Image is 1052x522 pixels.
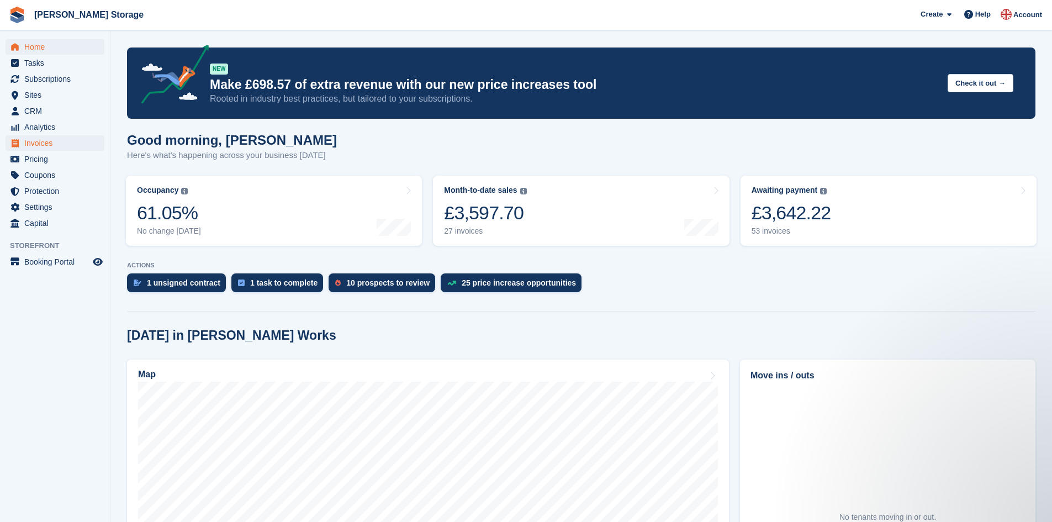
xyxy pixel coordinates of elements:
[24,135,91,151] span: Invoices
[6,135,104,151] a: menu
[127,328,336,343] h2: [DATE] in [PERSON_NAME] Works
[132,45,209,108] img: price-adjustments-announcement-icon-8257ccfd72463d97f412b2fc003d46551f7dbcb40ab6d574587a9cd5c0d94...
[147,278,220,287] div: 1 unsigned contract
[975,9,991,20] span: Help
[820,188,827,194] img: icon-info-grey-7440780725fd019a000dd9b08b2336e03edf1995a4989e88bcd33f0948082b44.svg
[24,103,91,119] span: CRM
[6,215,104,231] a: menu
[462,278,576,287] div: 25 price increase opportunities
[752,202,831,224] div: £3,642.22
[6,167,104,183] a: menu
[1013,9,1042,20] span: Account
[238,280,245,286] img: task-75834270c22a3079a89374b754ae025e5fb1db73e45f91037f5363f120a921f8.svg
[24,151,91,167] span: Pricing
[181,188,188,194] img: icon-info-grey-7440780725fd019a000dd9b08b2336e03edf1995a4989e88bcd33f0948082b44.svg
[6,55,104,71] a: menu
[6,183,104,199] a: menu
[250,278,318,287] div: 1 task to complete
[231,273,329,298] a: 1 task to complete
[126,176,422,246] a: Occupancy 61.05% No change [DATE]
[444,226,526,236] div: 27 invoices
[444,186,517,195] div: Month-to-date sales
[24,183,91,199] span: Protection
[6,199,104,215] a: menu
[6,71,104,87] a: menu
[24,55,91,71] span: Tasks
[10,240,110,251] span: Storefront
[6,119,104,135] a: menu
[24,39,91,55] span: Home
[6,103,104,119] a: menu
[441,273,587,298] a: 25 price increase opportunities
[210,93,939,105] p: Rooted in industry best practices, but tailored to your subscriptions.
[210,64,228,75] div: NEW
[1001,9,1012,20] img: John Baker
[24,167,91,183] span: Coupons
[210,77,939,93] p: Make £698.57 of extra revenue with our new price increases tool
[137,186,178,195] div: Occupancy
[6,254,104,270] a: menu
[127,149,337,162] p: Here's what's happening across your business [DATE]
[91,255,104,268] a: Preview store
[137,226,201,236] div: No change [DATE]
[134,280,141,286] img: contract_signature_icon-13c848040528278c33f63329250d36e43548de30e8caae1d1a13099fd9432cc5.svg
[329,273,441,298] a: 10 prospects to review
[24,71,91,87] span: Subscriptions
[921,9,943,20] span: Create
[520,188,527,194] img: icon-info-grey-7440780725fd019a000dd9b08b2336e03edf1995a4989e88bcd33f0948082b44.svg
[752,226,831,236] div: 53 invoices
[24,119,91,135] span: Analytics
[138,370,156,379] h2: Map
[137,202,201,224] div: 61.05%
[6,87,104,103] a: menu
[24,254,91,270] span: Booking Portal
[335,280,341,286] img: prospect-51fa495bee0391a8d652442698ab0144808aea92771e9ea1ae160a38d050c398.svg
[9,7,25,23] img: stora-icon-8386f47178a22dfd0bd8f6a31ec36ba5ce8667c1dd55bd0f319d3a0aa187defe.svg
[741,176,1037,246] a: Awaiting payment £3,642.22 53 invoices
[750,369,1025,382] h2: Move ins / outs
[346,278,430,287] div: 10 prospects to review
[24,87,91,103] span: Sites
[24,199,91,215] span: Settings
[30,6,148,24] a: [PERSON_NAME] Storage
[6,151,104,167] a: menu
[24,215,91,231] span: Capital
[127,133,337,147] h1: Good morning, [PERSON_NAME]
[752,186,818,195] div: Awaiting payment
[444,202,526,224] div: £3,597.70
[127,262,1035,269] p: ACTIONS
[127,273,231,298] a: 1 unsigned contract
[447,281,456,286] img: price_increase_opportunities-93ffe204e8149a01c8c9dc8f82e8f89637d9d84a8eef4429ea346261dce0b2c0.svg
[6,39,104,55] a: menu
[433,176,729,246] a: Month-to-date sales £3,597.70 27 invoices
[948,74,1013,92] button: Check it out →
